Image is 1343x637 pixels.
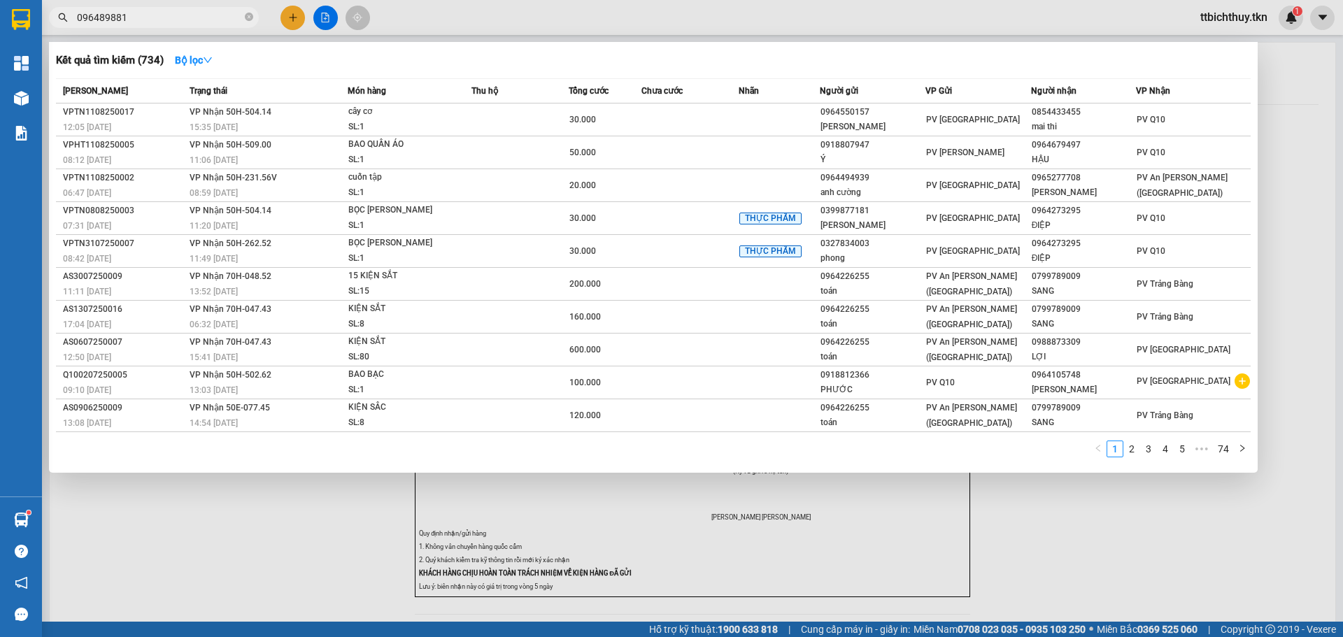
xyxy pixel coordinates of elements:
[926,403,1017,428] span: PV An [PERSON_NAME] ([GEOGRAPHIC_DATA])
[63,269,185,284] div: AS3007250009
[190,271,271,281] span: VP Nhận 70H-048.52
[348,367,453,382] div: BAO BẠC
[1107,441,1123,457] a: 1
[1032,350,1136,364] div: LỢI
[1137,115,1165,124] span: PV Q10
[820,302,925,317] div: 0964226255
[1137,312,1193,322] span: PV Trảng Bàng
[820,236,925,251] div: 0327834003
[820,120,925,134] div: [PERSON_NAME]
[739,245,802,258] span: THỰC PHẨM
[820,317,925,331] div: toán
[1032,401,1136,415] div: 0799789009
[820,368,925,382] div: 0918812366
[348,334,453,350] div: KIỆN SẮT
[926,115,1020,124] span: PV [GEOGRAPHIC_DATA]
[348,284,453,299] div: SL: 15
[190,385,238,395] span: 13:03 [DATE]
[739,86,759,96] span: Nhãn
[1090,441,1107,457] li: Previous Page
[348,218,453,234] div: SL: 1
[63,254,111,264] span: 08:42 [DATE]
[63,352,111,362] span: 12:50 [DATE]
[1032,152,1136,167] div: HẬU
[1107,441,1123,457] li: 1
[820,138,925,152] div: 0918807947
[1140,441,1157,457] li: 3
[348,382,453,398] div: SL: 1
[1191,441,1213,457] span: •••
[348,86,386,96] span: Món hàng
[27,510,31,515] sup: 1
[1032,269,1136,284] div: 0799789009
[63,122,111,132] span: 12:05 [DATE]
[1032,138,1136,152] div: 0964679497
[14,126,29,141] img: solution-icon
[190,155,238,165] span: 11:06 [DATE]
[348,415,453,431] div: SL: 8
[1158,441,1173,457] a: 4
[190,304,271,314] span: VP Nhận 70H-047.43
[1141,441,1156,457] a: 3
[14,513,29,527] img: warehouse-icon
[63,138,185,152] div: VPHT1108250005
[1032,284,1136,299] div: SANG
[175,55,213,66] strong: Bộ lọc
[63,203,185,218] div: VPTN0808250003
[1137,376,1230,386] span: PV [GEOGRAPHIC_DATA]
[820,415,925,430] div: toán
[1136,86,1170,96] span: VP Nhận
[1137,246,1165,256] span: PV Q10
[471,86,498,96] span: Thu hộ
[569,279,601,289] span: 200.000
[63,320,111,329] span: 17:04 [DATE]
[1032,171,1136,185] div: 0965277708
[1032,368,1136,382] div: 0964105748
[820,171,925,185] div: 0964494939
[63,221,111,231] span: 07:31 [DATE]
[820,203,925,218] div: 0399877181
[820,218,925,233] div: [PERSON_NAME]
[245,13,253,21] span: close-circle
[63,188,111,198] span: 06:47 [DATE]
[203,55,213,65] span: down
[1032,302,1136,317] div: 0799789009
[1137,173,1228,198] span: PV An [PERSON_NAME] ([GEOGRAPHIC_DATA])
[820,105,925,120] div: 0964550157
[1191,441,1213,457] li: Next 5 Pages
[1137,148,1165,157] span: PV Q10
[190,86,227,96] span: Trạng thái
[190,352,238,362] span: 15:41 [DATE]
[348,185,453,201] div: SL: 1
[820,401,925,415] div: 0964226255
[1032,335,1136,350] div: 0988873309
[190,238,271,248] span: VP Nhận 50H-262.52
[348,400,453,415] div: KIỆN SÂC
[190,221,238,231] span: 11:20 [DATE]
[820,335,925,350] div: 0964226255
[348,137,453,152] div: BAO QUẦN ÁO
[348,104,453,120] div: cây cơ
[190,206,271,215] span: VP Nhận 50H-504.14
[56,53,164,68] h3: Kết quả tìm kiếm ( 734 )
[63,236,185,251] div: VPTN3107250007
[1032,382,1136,397] div: [PERSON_NAME]
[926,337,1017,362] span: PV An [PERSON_NAME] ([GEOGRAPHIC_DATA])
[348,269,453,284] div: 15 KIỆN SẮT
[63,105,185,120] div: VPTN1108250017
[1032,203,1136,218] div: 0964273295
[63,171,185,185] div: VPTN1108250002
[12,9,30,30] img: logo-vxr
[190,188,238,198] span: 08:59 [DATE]
[569,148,596,157] span: 50.000
[164,49,224,71] button: Bộ lọcdown
[190,403,270,413] span: VP Nhận 50E-077.45
[1174,441,1191,457] li: 5
[1032,218,1136,233] div: ĐIỆP
[1031,86,1076,96] span: Người nhận
[77,10,242,25] input: Tìm tên, số ĐT hoặc mã đơn
[348,350,453,365] div: SL: 80
[190,287,238,296] span: 13:52 [DATE]
[1137,345,1230,355] span: PV [GEOGRAPHIC_DATA]
[926,213,1020,223] span: PV [GEOGRAPHIC_DATA]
